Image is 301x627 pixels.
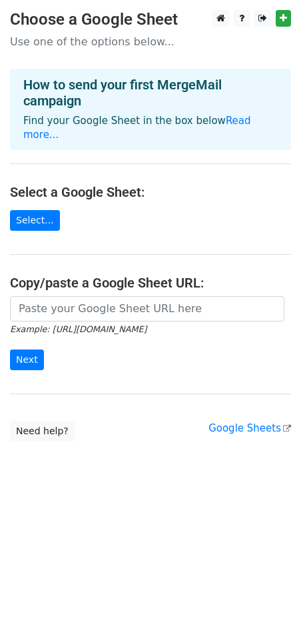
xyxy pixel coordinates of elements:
input: Next [10,350,44,370]
small: Example: [URL][DOMAIN_NAME] [10,324,147,334]
a: Select... [10,210,60,231]
a: Need help? [10,421,75,442]
h4: How to send your first MergeMail campaign [23,77,278,109]
input: Paste your Google Sheet URL here [10,296,284,322]
h3: Choose a Google Sheet [10,10,291,29]
p: Find your Google Sheet in the box below [23,114,278,142]
a: Read more... [23,115,251,141]
a: Google Sheets [208,422,291,434]
h4: Copy/paste a Google Sheet URL: [10,275,291,291]
h4: Select a Google Sheet: [10,184,291,200]
p: Use one of the options below... [10,35,291,49]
